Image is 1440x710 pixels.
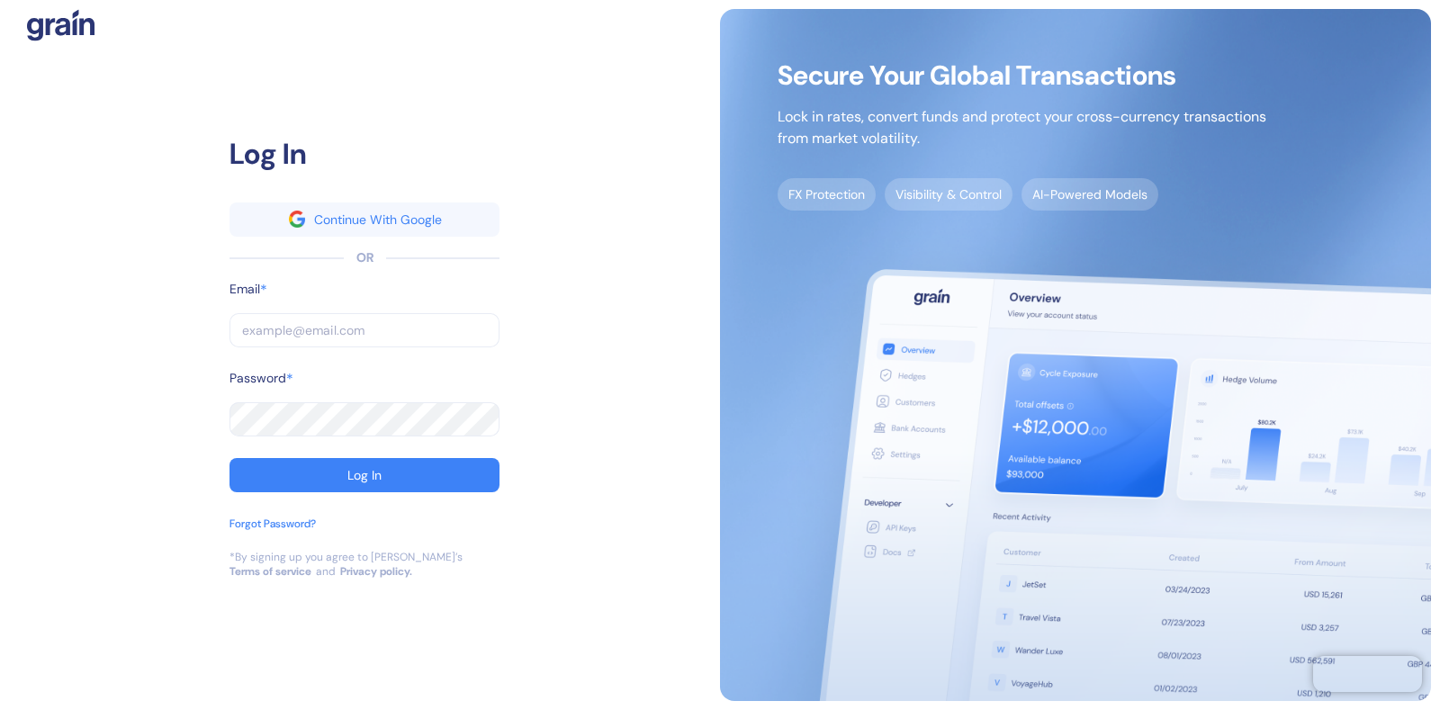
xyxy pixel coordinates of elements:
[289,211,305,227] img: google
[229,516,316,550] button: Forgot Password?
[885,178,1012,211] span: Visibility & Control
[778,178,876,211] span: FX Protection
[778,67,1266,85] span: Secure Your Global Transactions
[1313,656,1422,692] iframe: Chatra live chat
[27,9,94,41] img: logo
[347,469,382,481] div: Log In
[229,550,463,564] div: *By signing up you agree to [PERSON_NAME]’s
[229,280,260,299] label: Email
[314,213,442,226] div: Continue With Google
[340,564,412,579] a: Privacy policy.
[229,313,499,347] input: example@email.com
[778,106,1266,149] p: Lock in rates, convert funds and protect your cross-currency transactions from market volatility.
[229,458,499,492] button: Log In
[356,248,373,267] div: OR
[1021,178,1158,211] span: AI-Powered Models
[316,564,336,579] div: and
[229,202,499,237] button: googleContinue With Google
[229,132,499,175] div: Log In
[229,564,311,579] a: Terms of service
[720,9,1431,701] img: signup-main-image
[229,369,286,388] label: Password
[229,516,316,532] div: Forgot Password?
